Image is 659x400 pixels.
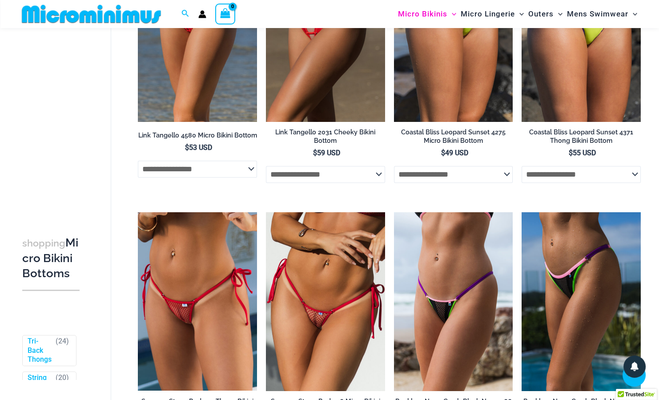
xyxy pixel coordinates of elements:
[22,30,102,208] iframe: TrustedSite Certified
[58,337,66,345] span: 24
[461,3,515,25] span: Micro Lingerie
[528,3,554,25] span: Outers
[313,149,317,157] span: $
[22,235,80,281] h3: Micro Bikini Bottoms
[138,212,257,391] img: Summer Storm Red 449 Thong 01
[396,3,458,25] a: Micro BikinisMenu ToggleMenu Toggle
[394,128,513,145] h2: Coastal Bliss Leopard Sunset 4275 Micro Bikini Bottom
[394,212,513,391] a: Reckless Neon Crush Black Neon 466 Thong 01Reckless Neon Crush Black Neon 466 Thong 03Reckless Ne...
[138,212,257,391] a: Summer Storm Red 449 Thong 01Summer Storm Red 449 Thong 03Summer Storm Red 449 Thong 03
[522,128,641,148] a: Coastal Bliss Leopard Sunset 4371 Thong Bikini Bottom
[215,4,236,24] a: View Shopping Cart, empty
[394,212,513,391] img: Reckless Neon Crush Black Neon 466 Thong 01
[185,143,212,152] bdi: 53 USD
[394,128,513,148] a: Coastal Bliss Leopard Sunset 4275 Micro Bikini Bottom
[522,128,641,145] h2: Coastal Bliss Leopard Sunset 4371 Thong Bikini Bottom
[569,149,596,157] bdi: 55 USD
[522,212,641,391] img: Reckless Neon Crush Black Neon 296 Cheeky 02
[441,149,445,157] span: $
[628,3,637,25] span: Menu Toggle
[441,149,468,157] bdi: 49 USD
[569,149,573,157] span: $
[266,212,385,391] a: Summer Storm Red 456 Micro 02Summer Storm Red 456 Micro 03Summer Storm Red 456 Micro 03
[266,212,385,391] img: Summer Storm Red 456 Micro 02
[554,3,563,25] span: Menu Toggle
[394,1,641,27] nav: Site Navigation
[28,337,52,364] a: Tri-Back Thongs
[526,3,565,25] a: OutersMenu ToggleMenu Toggle
[447,3,456,25] span: Menu Toggle
[181,8,189,20] a: Search icon link
[567,3,628,25] span: Mens Swimwear
[198,10,206,18] a: Account icon link
[458,3,526,25] a: Micro LingerieMenu ToggleMenu Toggle
[313,149,340,157] bdi: 59 USD
[266,128,385,145] h2: Link Tangello 2031 Cheeky Bikini Bottom
[58,373,66,382] span: 20
[185,143,189,152] span: $
[138,131,257,143] a: Link Tangello 4580 Micro Bikini Bottom
[515,3,524,25] span: Menu Toggle
[522,212,641,391] a: Reckless Neon Crush Black Neon 296 Cheeky 02Reckless Neon Crush Black Neon 296 Cheeky 01Reckless ...
[56,337,69,364] span: ( )
[565,3,639,25] a: Mens SwimwearMenu ToggleMenu Toggle
[398,3,447,25] span: Micro Bikinis
[266,128,385,148] a: Link Tangello 2031 Cheeky Bikini Bottom
[18,4,165,24] img: MM SHOP LOGO FLAT
[22,238,65,249] span: shopping
[138,131,257,140] h2: Link Tangello 4580 Micro Bikini Bottom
